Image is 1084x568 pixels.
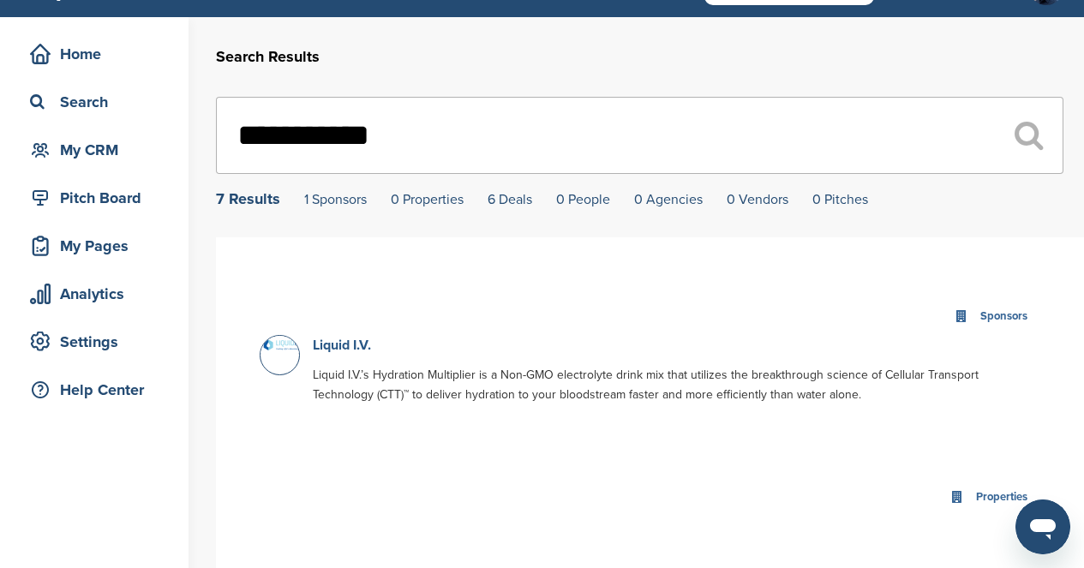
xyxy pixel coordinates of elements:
[26,374,171,405] div: Help Center
[17,34,171,74] a: Home
[26,278,171,309] div: Analytics
[313,365,998,404] p: Liquid I.V.’s Hydration Multiplier is a Non-GMO electrolyte drink mix that utilizes the breakthro...
[313,337,371,354] a: Liquid I.V.
[26,39,171,69] div: Home
[216,191,280,206] div: 7 Results
[17,82,171,122] a: Search
[727,191,788,208] a: 0 Vendors
[972,487,1032,507] div: Properties
[26,326,171,357] div: Settings
[26,135,171,165] div: My CRM
[556,191,610,208] a: 0 People
[17,226,171,266] a: My Pages
[26,87,171,117] div: Search
[304,191,367,208] a: 1 Sponsors
[26,230,171,261] div: My Pages
[488,191,532,208] a: 6 Deals
[26,182,171,213] div: Pitch Board
[391,191,464,208] a: 0 Properties
[17,370,171,410] a: Help Center
[261,336,303,353] img: Screen shot 2018 08 29 at 10.24.46 am
[634,191,703,208] a: 0 Agencies
[17,322,171,362] a: Settings
[17,274,171,314] a: Analytics
[17,178,171,218] a: Pitch Board
[1015,499,1070,554] iframe: Button to launch messaging window
[216,45,1063,69] h2: Search Results
[976,307,1032,326] div: Sponsors
[812,191,868,208] a: 0 Pitches
[17,130,171,170] a: My CRM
